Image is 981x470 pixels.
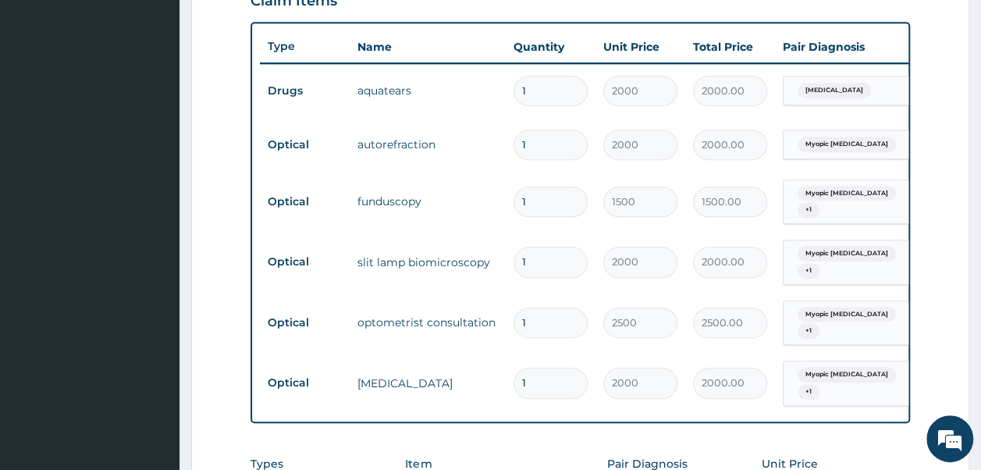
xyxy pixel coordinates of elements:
th: Name [350,31,506,62]
div: Minimize live chat window [256,8,293,45]
td: funduscopy [350,186,506,217]
span: Myopic [MEDICAL_DATA] [798,367,896,383]
td: Optical [260,130,350,159]
span: Myopic [MEDICAL_DATA] [798,137,896,152]
span: + 1 [798,323,819,339]
span: + 1 [798,384,819,400]
th: Type [260,32,350,61]
td: [MEDICAL_DATA] [350,368,506,399]
textarea: Type your message and hit 'Enter' [8,308,297,363]
td: Optical [260,187,350,216]
td: Optical [260,308,350,337]
td: Optical [260,369,350,397]
td: Optical [260,247,350,276]
span: Myopic [MEDICAL_DATA] [798,186,896,201]
span: + 1 [798,202,819,218]
span: We're online! [91,137,215,295]
span: [MEDICAL_DATA] [798,83,871,98]
span: Myopic [MEDICAL_DATA] [798,307,896,322]
span: + 1 [798,263,819,279]
td: autorefraction [350,129,506,160]
th: Quantity [506,31,595,62]
th: Unit Price [595,31,685,62]
span: Myopic [MEDICAL_DATA] [798,246,896,262]
td: optometrist consultation [350,307,506,338]
div: Chat with us now [81,87,262,108]
th: Total Price [685,31,775,62]
img: d_794563401_company_1708531726252_794563401 [29,78,63,117]
td: aquatears [350,75,506,106]
td: slit lamp biomicroscopy [350,247,506,278]
th: Pair Diagnosis [775,31,947,62]
td: Drugs [260,77,350,105]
